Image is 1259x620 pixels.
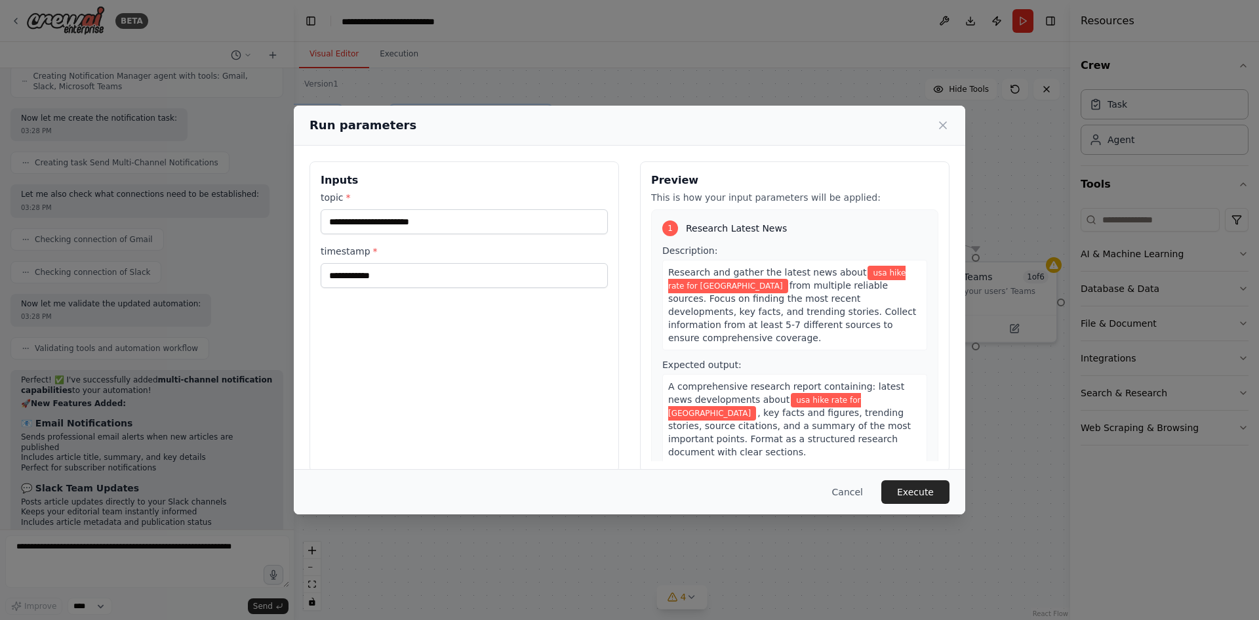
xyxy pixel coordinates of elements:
label: timestamp [321,245,608,258]
span: Expected output: [662,360,742,370]
span: Research Latest News [686,222,787,235]
p: This is how your input parameters will be applied: [651,191,938,204]
span: , key facts and figures, trending stories, source citations, and a summary of the most important ... [668,407,911,457]
div: 1 [662,220,678,236]
h3: Inputs [321,173,608,188]
button: Execute [881,480,949,504]
span: Variable: topic [668,393,861,421]
span: Variable: topic [668,266,906,293]
span: A comprehensive research report containing: latest news developments about [668,381,904,405]
h2: Run parameters [310,116,416,134]
button: Cancel [822,480,873,504]
span: Research and gather the latest news about [668,267,866,278]
span: Description: [662,245,717,256]
h3: Preview [651,173,938,188]
span: from multiple reliable sources. Focus on finding the most recent developments, key facts, and tre... [668,280,916,343]
label: topic [321,191,608,204]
